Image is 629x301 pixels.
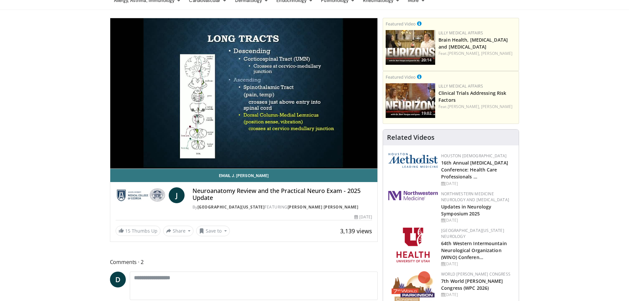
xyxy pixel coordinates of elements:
[441,228,504,239] a: [GEOGRAPHIC_DATA][US_STATE] Neurology
[438,83,483,89] a: Lilly Medical Affairs
[438,90,506,103] a: Clinical Trials Addressing Risk Factors
[438,30,483,36] a: Lilly Medical Affairs
[386,21,416,27] small: Featured Video
[438,104,516,110] div: Feat.
[419,57,434,63] span: 20:14
[116,226,160,236] a: 15 Thumbs Up
[386,83,435,118] img: 1541e73f-d457-4c7d-a135-57e066998777.png.150x105_q85_crop-smart_upscale.jpg
[192,204,372,210] div: By FEATURING
[116,187,166,203] img: Medical College of Georgia - Augusta University
[388,153,438,168] img: 5e4488cc-e109-4a4e-9fd9-73bb9237ee91.png.150x105_q85_autocrop_double_scale_upscale_version-0.2.png
[448,104,480,109] a: [PERSON_NAME],
[441,292,513,298] div: [DATE]
[354,214,372,220] div: [DATE]
[438,37,508,50] a: Brain Health, [MEDICAL_DATA] and [MEDICAL_DATA]
[386,74,416,80] small: Featured Video
[441,240,507,260] a: 64th Western Intermountain Neurological Organization (WINO) Conferen…
[163,226,194,236] button: Share
[441,278,503,291] a: 7th World [PERSON_NAME] Congress (WPC 2026)
[441,271,510,277] a: World [PERSON_NAME] Congress
[387,133,435,141] h4: Related Videos
[340,227,372,235] span: 3,139 views
[110,169,378,182] a: Email J. [PERSON_NAME]
[481,104,512,109] a: [PERSON_NAME]
[438,51,516,56] div: Feat.
[169,187,185,203] a: J
[288,204,359,210] a: [PERSON_NAME] [PERSON_NAME]
[397,228,430,262] img: f6362829-b0a3-407d-a044-59546adfd345.png.150x105_q85_autocrop_double_scale_upscale_version-0.2.png
[110,258,378,266] span: Comments 2
[441,204,491,217] a: Updates in Neurology Symposium 2025
[386,83,435,118] a: 19:02
[481,51,512,56] a: [PERSON_NAME]
[441,191,509,203] a: Northwestern Medicine Neurology and [MEDICAL_DATA]
[192,187,372,202] h4: Neuroanatomy Review and the Practical Neuro Exam - 2025 Update
[110,18,378,169] video-js: Video Player
[388,191,438,200] img: 2a462fb6-9365-492a-ac79-3166a6f924d8.png.150x105_q85_autocrop_double_scale_upscale_version-0.2.jpg
[196,226,230,236] button: Save to
[125,228,130,234] span: 15
[386,30,435,65] a: 20:14
[441,181,513,187] div: [DATE]
[197,204,265,210] a: [GEOGRAPHIC_DATA][US_STATE]
[441,217,513,223] div: [DATE]
[441,153,507,159] a: Houston [DEMOGRAPHIC_DATA]
[441,160,508,180] a: 16th Annual [MEDICAL_DATA] Conference: Health Care Professionals …
[419,110,434,116] span: 19:02
[448,51,480,56] a: [PERSON_NAME],
[110,272,126,287] a: D
[441,261,513,267] div: [DATE]
[386,30,435,65] img: ca157f26-4c4a-49fd-8611-8e91f7be245d.png.150x105_q85_crop-smart_upscale.jpg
